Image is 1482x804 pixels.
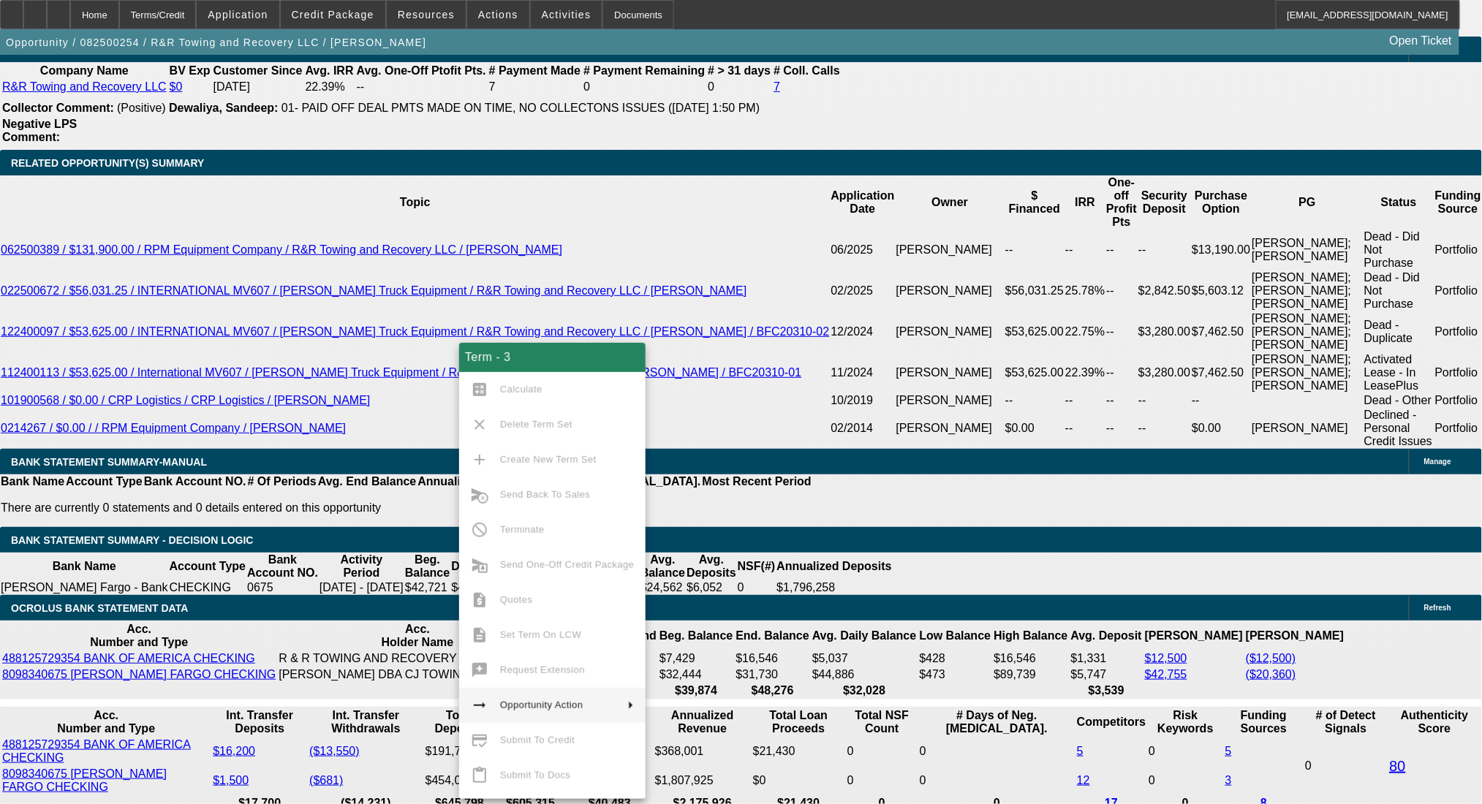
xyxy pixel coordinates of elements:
[292,9,374,20] span: Credit Package
[1005,393,1065,408] td: --
[1364,352,1434,393] td: Activated Lease - In LeasePlus
[583,80,706,94] td: 0
[707,80,771,94] td: 0
[776,553,893,580] th: Annualized Deposits
[212,708,307,736] th: Int. Transfer Deposits
[1390,758,1406,774] a: 80
[1251,311,1364,352] td: [PERSON_NAME]; [PERSON_NAME]; [PERSON_NAME]
[1,243,562,256] a: 062500389 / $131,900.00 / RPM Equipment Company / R&R Towing and Recovery LLC / [PERSON_NAME]
[1,366,801,379] a: 112400113 / $53,625.00 / International MV607 / [PERSON_NAME] Truck Equipment / R&R Towing and Rec...
[1105,352,1138,393] td: --
[278,651,556,666] td: R & R TOWING AND RECOVERY LLC
[583,64,705,77] b: # Payment Remaining
[1138,408,1191,449] td: --
[2,668,276,680] a: 8098340675 [PERSON_NAME] FARGO CHECKING
[1138,270,1191,311] td: $2,842.50
[1065,408,1105,449] td: --
[169,102,278,114] b: Dewaliya, Sandeep:
[993,622,1068,650] th: High Balance
[197,1,279,29] button: Application
[736,651,810,666] td: $16,546
[919,667,992,682] td: $473
[246,553,319,580] th: Bank Account NO.
[2,738,191,764] a: 488125729354 BANK OF AMERICA CHECKING
[752,767,845,794] td: $0
[752,737,845,765] td: $21,430
[2,80,167,93] a: R&R Towing and Recovery LLC
[398,9,455,20] span: Resources
[1251,230,1364,270] td: [PERSON_NAME]; [PERSON_NAME]
[831,230,896,270] td: 06/2025
[309,708,423,736] th: Int. Transfer Withdrawals
[686,580,737,595] td: $6,052
[1065,270,1105,311] td: 25.78%
[1148,767,1223,794] td: 0
[1138,352,1191,393] td: $3,280.00
[1424,458,1451,466] span: Manage
[1434,408,1482,449] td: Portfolio
[1070,651,1143,666] td: $1,331
[542,9,591,20] span: Activities
[896,408,1005,449] td: [PERSON_NAME]
[831,393,896,408] td: 10/2019
[1145,652,1187,664] a: $12,500
[1065,352,1105,393] td: 22.39%
[1364,175,1434,230] th: Status
[736,622,810,650] th: End. Balance
[1225,708,1304,736] th: Funding Sources
[1434,175,1482,230] th: Funding Source
[1245,622,1345,650] th: [PERSON_NAME]
[1105,270,1138,311] td: --
[11,456,207,468] span: BANK STATEMENT SUMMARY-MANUAL
[1424,604,1451,612] span: Refresh
[6,37,426,48] span: Opportunity / 082500254 / R&R Towing and Recovery LLC / [PERSON_NAME]
[1105,230,1138,270] td: --
[752,708,845,736] th: Total Loan Proceeds
[659,651,733,666] td: $7,429
[708,64,771,77] b: # > 31 days
[655,774,750,787] div: $1,807,925
[686,553,737,580] th: Avg. Deposits
[847,737,918,765] td: 0
[847,708,918,736] th: Sum of the Total NSF Count and Total Overdraft Fee Count from Ocrolus
[812,683,918,698] th: $32,028
[143,474,247,489] th: Bank Account NO.
[777,581,892,594] div: $1,796,258
[831,311,896,352] td: 12/2024
[1389,708,1481,736] th: Authenticity Score
[1065,230,1105,270] td: --
[1246,652,1296,664] a: ($12,500)
[1,501,812,515] p: There are currently 0 statements and 0 details entered on this opportunity
[1105,408,1138,449] td: --
[1191,408,1251,449] td: $0.00
[459,343,646,372] div: Term - 3
[831,408,896,449] td: 02/2014
[896,311,1005,352] td: [PERSON_NAME]
[1364,270,1434,311] td: Dead - Did Not Purchase
[1251,408,1364,449] td: [PERSON_NAME]
[1246,668,1296,680] a: ($20,360)
[2,767,167,793] a: 8098340675 [PERSON_NAME] FARGO CHECKING
[1138,311,1191,352] td: $3,280.00
[659,667,733,682] td: $32,444
[1070,667,1143,682] td: $5,747
[478,9,518,20] span: Actions
[467,1,529,29] button: Actions
[1105,175,1138,230] th: One-off Profit Pts
[1138,230,1191,270] td: --
[812,651,918,666] td: $5,037
[1005,311,1065,352] td: $53,625.00
[450,580,502,595] td: $447,834
[387,1,466,29] button: Resources
[1191,230,1251,270] td: $13,190.00
[471,697,488,714] mat-icon: arrow_right_alt
[1065,393,1105,408] td: --
[404,553,450,580] th: Beg. Balance
[1,325,830,338] a: 122400097 / $53,625.00 / INTERNATIONAL MV607 / [PERSON_NAME] Truck Equipment / R&R Towing and Rec...
[1005,408,1065,449] td: $0.00
[1364,408,1434,449] td: Declined - Personal Credit Issues
[659,622,733,650] th: Beg. Balance
[655,745,750,758] div: $368,001
[1105,311,1138,352] td: --
[317,474,417,489] th: Avg. End Balance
